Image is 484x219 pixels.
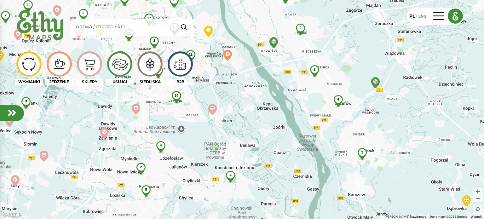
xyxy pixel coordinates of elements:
[109,54,130,74] img: icon-image
[168,91,185,108] img: 24
[147,16,151,20] span: 17
[25,99,27,103] span: 3
[140,165,142,169] span: 2
[133,163,149,179] img: 2
[415,14,418,19] div: |
[170,55,191,73] img: icon-image
[18,55,39,73] img: icon-image
[4,13,6,17] span: 2
[306,65,323,82] img: 2
[222,171,239,187] img: 4
[166,79,194,85] div: B2B
[160,143,162,147] span: 4
[15,8,66,44] img: ethy-logo
[18,97,34,113] img: 3
[361,150,363,154] span: 2
[49,56,70,72] img: icon-image
[26,3,30,7] span: 11
[136,79,164,85] div: SIEDLISKA
[76,79,103,85] div: SKLEPY
[229,173,231,177] span: 4
[139,54,160,74] img: icon-image
[299,26,301,30] span: 9
[45,79,73,85] div: JEDZENIE
[145,187,147,191] span: 9
[166,23,183,40] img: 10
[79,54,100,74] img: icon-image
[153,39,155,43] span: 3
[2,211,22,219] a: Pokaż ten obszar w Mapach Google (otwiera się w nowym oknie)
[418,13,426,20] div: ENG
[448,9,463,23] img: ethy logo
[175,94,178,97] span: 24
[292,24,309,40] img: 9
[15,79,43,85] div: WYMIANKI
[409,13,415,20] div: PL
[354,148,371,164] img: 2
[471,215,482,218] a: Warunki (otwiera się w nowej karcie)
[330,95,347,112] img: 4
[314,67,315,71] span: 2
[153,141,169,158] img: 4
[385,215,426,219] button: Skróty klawiszowe
[82,11,84,15] span: 5
[178,21,190,33] img: search.svg
[2,211,22,219] img: Google
[106,79,134,85] div: USŁUGI
[76,21,175,33] input: Search
[430,215,467,218] span: Dane mapy ©2025 Google
[337,97,339,101] span: 4
[138,185,154,202] img: 9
